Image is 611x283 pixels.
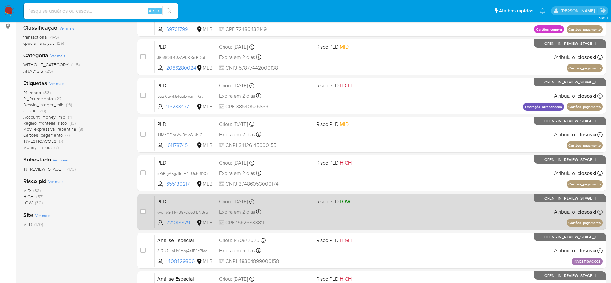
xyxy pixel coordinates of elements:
[540,8,545,14] a: Notificações
[599,15,608,20] span: 3.160.1
[162,6,176,15] button: search-icon
[561,8,597,14] p: eduardo.dutra@mercadolivre.com
[599,7,606,14] a: Sair
[24,7,178,15] input: Pesquise usuários ou casos...
[149,8,154,14] span: Alt
[499,7,533,14] span: Atalhos rápidos
[158,8,159,14] span: s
